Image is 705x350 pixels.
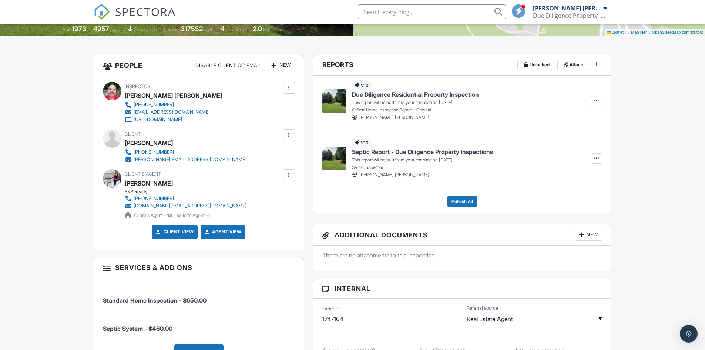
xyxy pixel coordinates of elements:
[125,101,216,109] a: [PHONE_NUMBER]
[134,157,246,163] div: [PERSON_NAME][EMAIL_ADDRESS][DOMAIN_NAME]
[94,10,176,26] a: SPECTORA
[125,137,173,149] div: [PERSON_NAME]
[134,102,174,108] div: [PHONE_NUMBER]
[575,229,602,241] div: New
[607,30,624,34] a: Leaflet
[176,213,210,218] span: Seller's Agent -
[125,156,246,163] a: [PERSON_NAME][EMAIL_ADDRESS][DOMAIN_NAME]
[94,258,304,277] h3: Services & Add ons
[125,84,150,89] span: Inspector
[203,228,241,236] a: Agent View
[115,4,176,19] span: SPECTORA
[93,25,109,33] div: 4957
[125,109,216,116] a: [EMAIL_ADDRESS][DOMAIN_NAME]
[134,117,182,123] div: [URL][DOMAIN_NAME]
[94,4,110,20] img: The Best Home Inspection Software - Spectora
[358,4,506,19] input: Search everything...
[253,25,262,33] div: 2.0
[313,279,611,299] h3: Internal
[134,109,210,115] div: [EMAIL_ADDRESS][DOMAIN_NAME]
[192,60,265,71] div: Disable Client CC Email
[625,30,626,34] span: |
[134,213,173,218] span: Client's Agent -
[204,27,213,32] span: sq.ft.
[322,306,340,312] label: Order ID
[164,27,179,32] span: Lot Size
[220,25,224,33] div: 4
[680,325,698,343] div: Open Intercom Messenger
[103,325,172,332] span: Septic System - $460.00
[125,116,216,123] a: [URL][DOMAIN_NAME]
[72,25,86,33] div: 1973
[125,171,161,177] span: Client's Agent
[103,297,207,304] span: Standard Home Inspection - $650.00
[134,149,174,155] div: [PHONE_NUMBER]
[627,30,647,34] a: © MapTiler
[533,4,601,12] div: [PERSON_NAME] [PERSON_NAME]
[103,283,295,311] li: Service: Standard Home Inspection
[208,213,210,218] strong: 1
[313,224,611,246] h3: Additional Documents
[125,149,246,156] a: [PHONE_NUMBER]
[181,25,203,33] div: 317552
[467,305,498,311] label: Referral source
[125,202,246,210] a: [DOMAIN_NAME][EMAIL_ADDRESS][DOMAIN_NAME]
[155,228,194,236] a: Client View
[103,311,295,339] li: Service: Septic System
[125,195,246,202] a: [PHONE_NUMBER]
[110,27,121,32] span: sq. ft.
[125,189,252,195] div: EXP Realty
[268,60,295,71] div: New
[533,12,607,19] div: Due Diligence Property Inspections
[63,27,71,32] span: Built
[134,203,246,209] div: [DOMAIN_NAME][EMAIL_ADDRESS][DOMAIN_NAME]
[134,27,157,32] span: crawlspace
[166,213,172,218] strong: 43
[125,90,222,101] div: [PERSON_NAME] [PERSON_NAME]
[263,27,284,32] span: bathrooms
[125,131,141,137] span: Client
[134,196,174,201] div: [PHONE_NUMBER]
[322,251,602,259] p: There are no attachments to this inspection.
[648,30,703,34] a: © OpenStreetMap contributors
[94,55,304,76] h3: People
[225,27,246,32] span: bedrooms
[125,178,173,189] a: [PERSON_NAME]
